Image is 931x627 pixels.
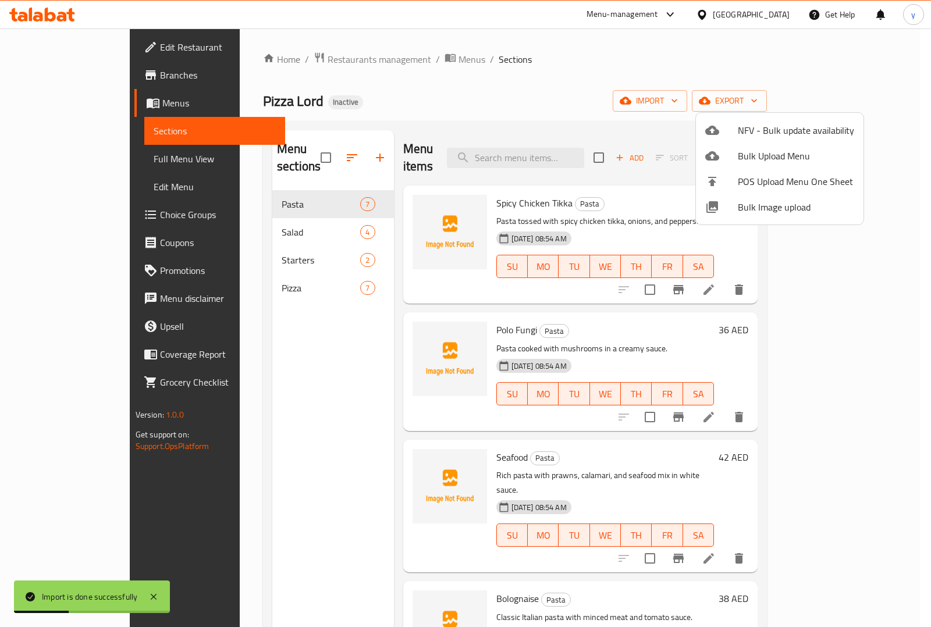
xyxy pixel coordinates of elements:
li: NFV - Bulk update availability [696,117,864,143]
li: Upload bulk menu [696,143,864,169]
span: Bulk Upload Menu [738,149,854,163]
span: NFV - Bulk update availability [738,123,854,137]
span: POS Upload Menu One Sheet [738,174,854,188]
div: Import is done successfully [42,590,137,603]
span: Bulk Image upload [738,200,854,214]
li: POS Upload Menu One Sheet [696,169,864,194]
